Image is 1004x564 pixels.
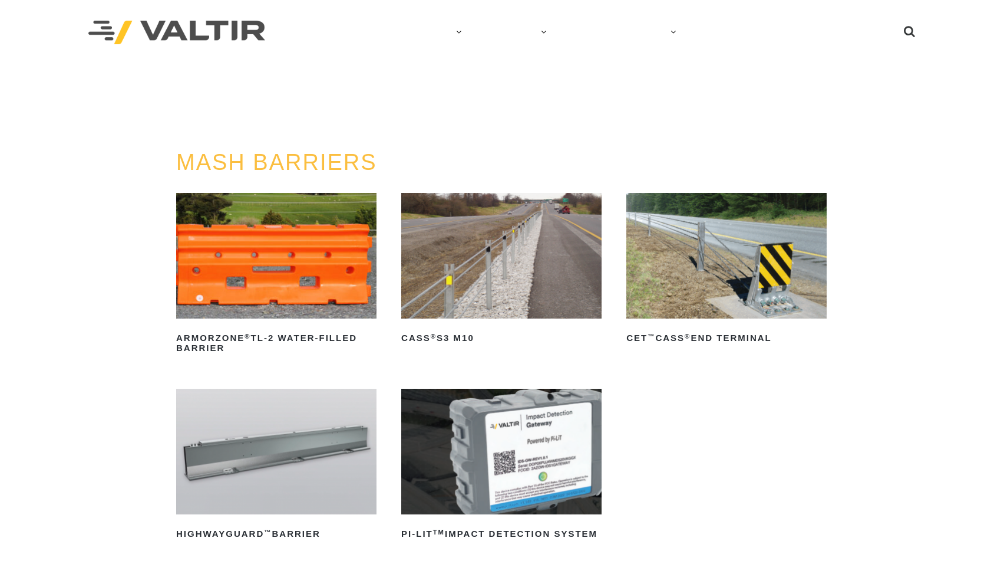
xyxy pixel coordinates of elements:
[264,529,272,536] sup: ™
[688,21,754,44] a: CONTACT
[176,150,377,175] a: MASH BARRIERS
[626,193,827,347] a: CET™CASS®End Terminal
[433,529,445,536] sup: TM
[648,333,655,340] sup: ™
[176,329,376,358] h2: ArmorZone TL-2 Water-Filled Barrier
[401,525,602,544] h2: PI-LIT Impact Detection System
[88,21,265,45] img: Valtir
[401,389,602,543] a: PI-LITTMImpact Detection System
[394,21,474,44] a: COMPANY
[245,333,250,340] sup: ®
[176,525,376,544] h2: HighwayGuard Barrier
[176,193,376,358] a: ArmorZone®TL-2 Water-Filled Barrier
[431,333,437,340] sup: ®
[626,329,827,348] h2: CET CASS End Terminal
[401,193,602,347] a: CASS®S3 M10
[559,21,609,44] a: NEWS
[685,333,691,340] sup: ®
[609,21,688,44] a: CAREERS
[176,389,376,543] a: HighwayGuard™Barrier
[473,21,559,44] a: PRODUCTS
[401,329,602,348] h2: CASS S3 M10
